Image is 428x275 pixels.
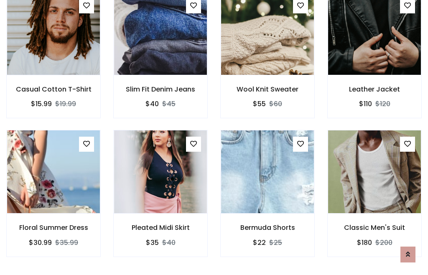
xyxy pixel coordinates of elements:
h6: Wool Knit Sweater [221,85,314,93]
h6: Floral Summer Dress [7,224,100,232]
h6: $22 [253,239,266,247]
h6: Casual Cotton T-Shirt [7,85,100,93]
del: $40 [162,238,176,247]
del: $19.99 [55,99,76,109]
del: $120 [375,99,390,109]
h6: Bermuda Shorts [221,224,314,232]
h6: Classic Men's Suit [328,224,421,232]
h6: Leather Jacket [328,85,421,93]
h6: Slim Fit Denim Jeans [114,85,207,93]
del: $60 [269,99,282,109]
h6: $180 [357,239,372,247]
h6: $55 [253,100,266,108]
del: $35.99 [55,238,78,247]
del: $45 [162,99,176,109]
h6: $40 [145,100,159,108]
h6: Pleated Midi Skirt [114,224,207,232]
del: $200 [375,238,392,247]
h6: $15.99 [31,100,52,108]
h6: $30.99 [29,239,52,247]
del: $25 [269,238,282,247]
h6: $110 [359,100,372,108]
h6: $35 [146,239,159,247]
